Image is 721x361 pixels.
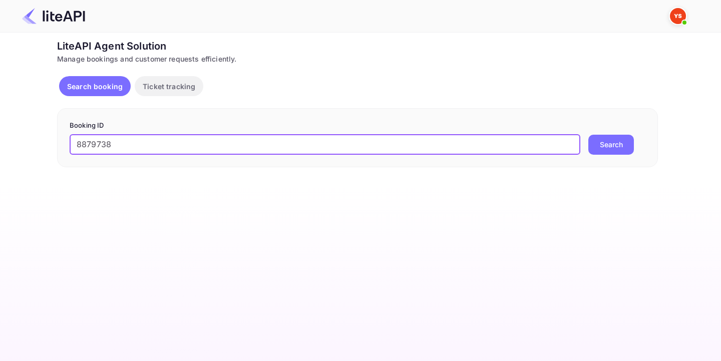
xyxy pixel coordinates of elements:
[143,81,195,92] p: Ticket tracking
[70,135,580,155] input: Enter Booking ID (e.g., 63782194)
[70,121,645,131] p: Booking ID
[57,54,658,64] div: Manage bookings and customer requests efficiently.
[670,8,686,24] img: Yandex Support
[588,135,634,155] button: Search
[57,39,658,54] div: LiteAPI Agent Solution
[67,81,123,92] p: Search booking
[22,8,85,24] img: LiteAPI Logo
